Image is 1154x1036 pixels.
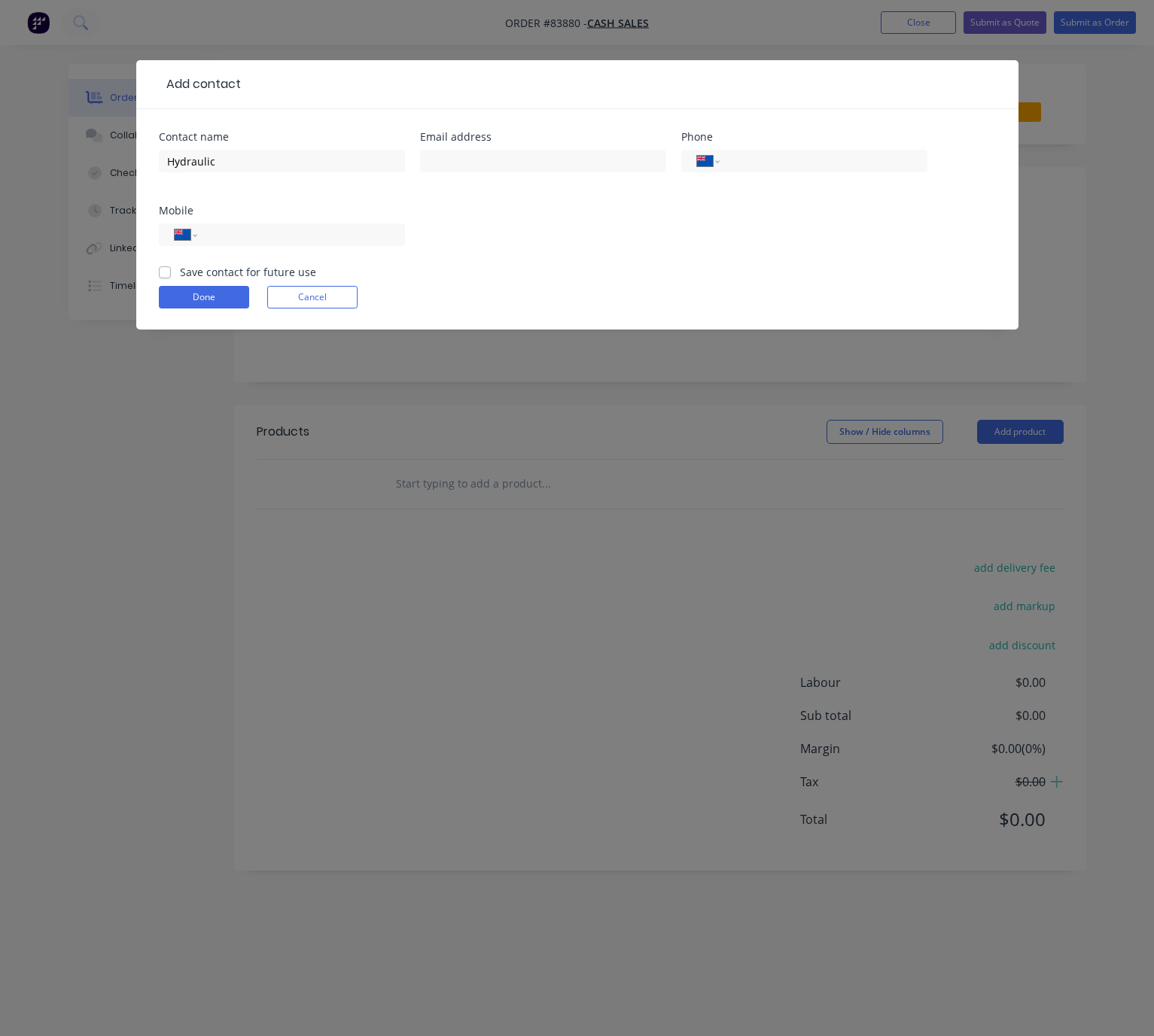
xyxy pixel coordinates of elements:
[159,205,405,216] div: Mobile
[159,132,405,142] div: Contact name
[159,75,241,93] div: Add contact
[159,286,249,308] button: Done
[681,132,927,142] div: Phone
[420,132,666,142] div: Email address
[180,264,316,280] label: Save contact for future use
[267,286,358,308] button: Cancel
